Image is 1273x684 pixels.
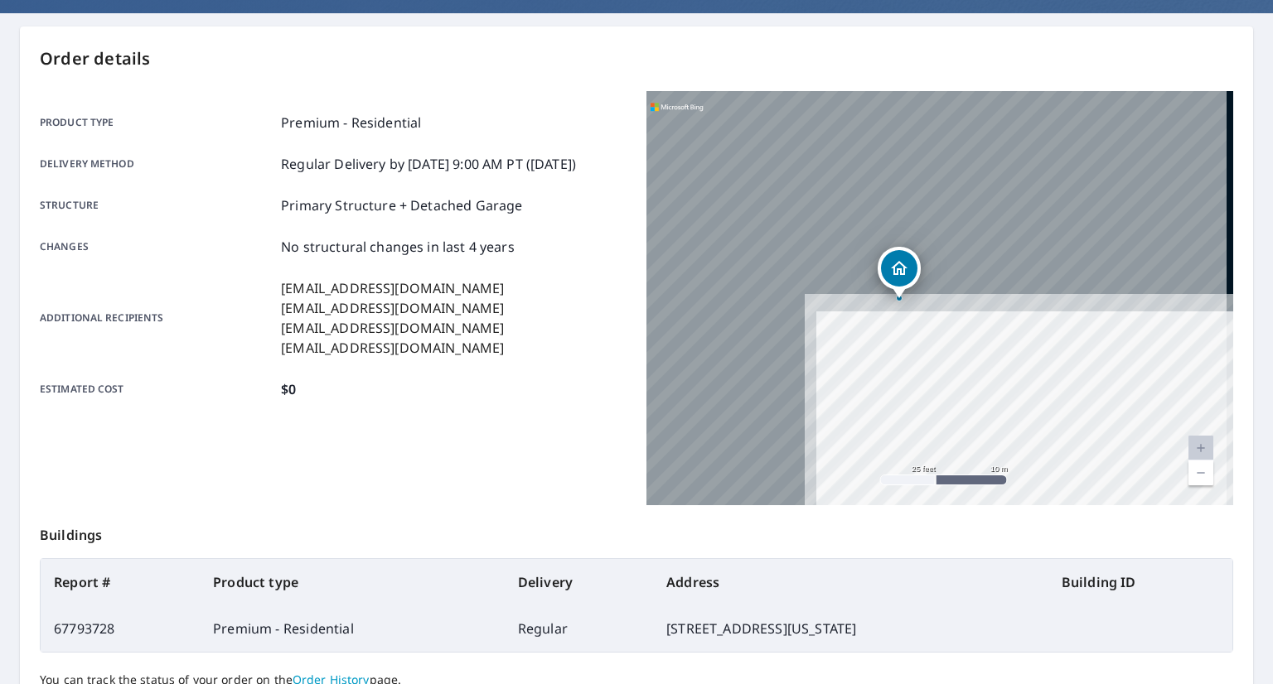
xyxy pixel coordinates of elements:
a: Current Level 20, Zoom Out [1188,460,1213,485]
p: Product type [40,113,274,132]
p: [EMAIL_ADDRESS][DOMAIN_NAME] [281,318,504,338]
a: Current Level 20, Zoom In Disabled [1188,436,1213,460]
th: Address [653,559,1048,605]
th: Building ID [1048,559,1232,605]
p: Additional recipients [40,278,274,358]
th: Product type [200,559,505,605]
td: 67793728 [41,605,200,652]
p: Structure [40,195,274,215]
th: Report # [41,559,200,605]
th: Delivery [505,559,653,605]
p: Estimated cost [40,379,274,399]
p: $0 [281,379,296,399]
p: Primary Structure + Detached Garage [281,195,522,215]
p: [EMAIL_ADDRESS][DOMAIN_NAME] [281,278,504,298]
p: Premium - Residential [281,113,421,132]
p: Buildings [40,505,1233,558]
p: [EMAIL_ADDRESS][DOMAIN_NAME] [281,338,504,358]
p: Changes [40,237,274,257]
td: [STREET_ADDRESS][US_STATE] [653,605,1048,652]
p: No structural changes in last 4 years [281,237,515,257]
div: Dropped pin, building 1, Residential property, 834 Hr Dr SE Washington, DC 20032 [878,247,921,298]
p: Delivery method [40,154,274,174]
p: Regular Delivery by [DATE] 9:00 AM PT ([DATE]) [281,154,576,174]
p: [EMAIL_ADDRESS][DOMAIN_NAME] [281,298,504,318]
td: Regular [505,605,653,652]
td: Premium - Residential [200,605,505,652]
p: Order details [40,46,1233,71]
